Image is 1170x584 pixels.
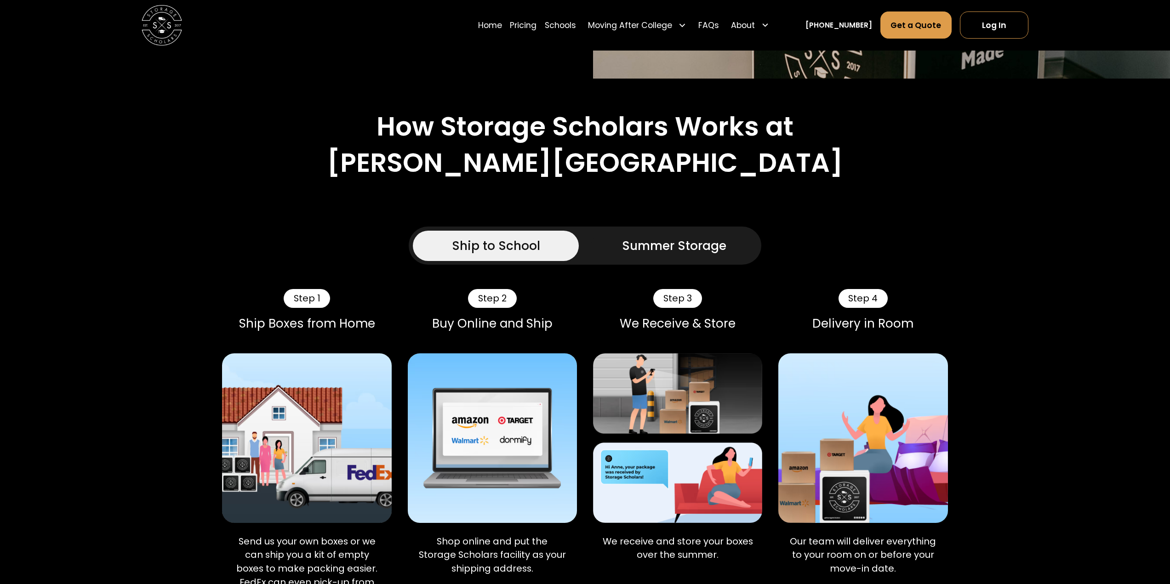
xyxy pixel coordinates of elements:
p: Our team will deliver everything to your room on or before your move-in date. [787,535,940,576]
a: Log In [960,11,1028,39]
div: Ship Boxes from Home [222,316,391,331]
a: FAQs [698,11,719,39]
div: Step 4 [839,289,888,308]
div: We Receive & Store [593,316,762,331]
div: Moving After College [584,11,690,39]
h2: How Storage Scholars Works at [377,111,793,142]
h2: [PERSON_NAME][GEOGRAPHIC_DATA] [327,147,843,178]
div: Buy Online and Ship [408,316,577,331]
p: Shop online and put the Storage Scholars facility as your shipping address. [416,535,569,576]
div: Step 1 [284,289,331,308]
a: [PHONE_NUMBER] [805,20,872,30]
p: We receive and store your boxes over the summer. [601,535,754,562]
div: Moving After College [588,19,672,31]
a: Home [478,11,502,39]
img: Storage Scholars main logo [142,5,182,45]
div: About [727,11,773,39]
div: About [731,19,755,31]
div: Delivery in Room [778,316,947,331]
div: Summer Storage [622,237,726,255]
a: Get a Quote [880,11,952,39]
a: Pricing [510,11,536,39]
a: Schools [545,11,576,39]
div: Step 2 [468,289,517,308]
div: Step 3 [653,289,702,308]
div: Ship to School [452,237,540,255]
